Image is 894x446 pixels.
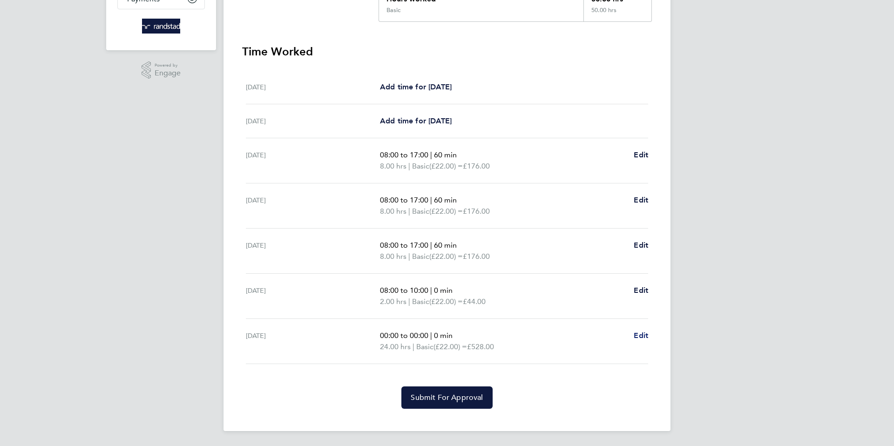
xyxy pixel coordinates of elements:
span: (£22.00) = [429,252,463,261]
span: Edit [634,196,648,204]
a: Add time for [DATE] [380,81,452,93]
span: | [430,150,432,159]
span: Edit [634,286,648,295]
a: Edit [634,285,648,296]
div: [DATE] [246,115,380,127]
span: 8.00 hrs [380,207,406,216]
a: Edit [634,240,648,251]
a: Go to home page [117,19,205,34]
a: Powered byEngage [142,61,181,79]
span: 08:00 to 17:00 [380,196,428,204]
span: Edit [634,331,648,340]
h3: Time Worked [242,44,652,59]
span: | [430,286,432,295]
span: Basic [412,251,429,262]
span: Edit [634,241,648,250]
span: £176.00 [463,207,490,216]
a: Edit [634,330,648,341]
span: £176.00 [463,252,490,261]
span: 24.00 hrs [380,342,411,351]
span: 08:00 to 10:00 [380,286,428,295]
div: [DATE] [246,81,380,93]
span: | [430,196,432,204]
span: 00:00 to 00:00 [380,331,428,340]
img: randstad-logo-retina.png [142,19,181,34]
div: [DATE] [246,240,380,262]
span: Basic [416,341,433,352]
div: [DATE] [246,330,380,352]
div: [DATE] [246,285,380,307]
span: Basic [412,161,429,172]
span: Basic [412,206,429,217]
span: | [430,241,432,250]
span: Add time for [DATE] [380,82,452,91]
div: [DATE] [246,149,380,172]
a: Edit [634,149,648,161]
button: Submit For Approval [401,386,492,409]
span: 8.00 hrs [380,252,406,261]
a: Edit [634,195,648,206]
span: 0 min [434,331,453,340]
span: 08:00 to 17:00 [380,150,428,159]
span: | [408,162,410,170]
span: (£22.00) = [433,342,467,351]
span: Powered by [155,61,181,69]
span: £528.00 [467,342,494,351]
span: 60 min [434,150,457,159]
a: Add time for [DATE] [380,115,452,127]
div: Basic [386,7,400,14]
span: £44.00 [463,297,486,306]
span: 0 min [434,286,453,295]
span: Add time for [DATE] [380,116,452,125]
span: 60 min [434,196,457,204]
span: | [430,331,432,340]
span: | [408,252,410,261]
div: [DATE] [246,195,380,217]
span: | [413,342,414,351]
span: 2.00 hrs [380,297,406,306]
span: Submit For Approval [411,393,483,402]
div: 50.00 hrs [583,7,651,21]
span: | [408,207,410,216]
span: Engage [155,69,181,77]
span: | [408,297,410,306]
span: 8.00 hrs [380,162,406,170]
span: 60 min [434,241,457,250]
span: Edit [634,150,648,159]
span: (£22.00) = [429,297,463,306]
span: £176.00 [463,162,490,170]
span: (£22.00) = [429,207,463,216]
span: Basic [412,296,429,307]
span: 08:00 to 17:00 [380,241,428,250]
span: (£22.00) = [429,162,463,170]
